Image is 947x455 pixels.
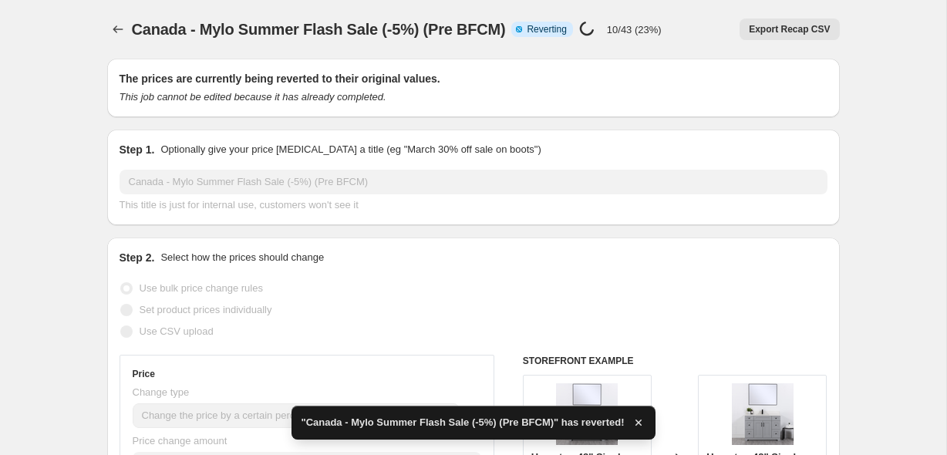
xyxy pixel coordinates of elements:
[140,325,214,337] span: Use CSV upload
[749,23,830,35] span: Export Recap CSV
[140,282,263,294] span: Use bulk price change rules
[120,199,359,211] span: This title is just for internal use, customers won't see it
[140,304,272,315] span: Set product prices individually
[133,368,155,380] h3: Price
[107,19,129,40] button: Price change jobs
[523,355,827,367] h6: STOREFRONT EXAMPLE
[132,21,506,38] span: Canada - Mylo Summer Flash Sale (-5%) (Pre BFCM)
[556,383,618,445] img: 1_e91bc539-8cfe-44c3-8a33-f7873522e22e_80x.png
[120,71,827,86] h2: The prices are currently being reverted to their original values.
[120,170,827,194] input: 30% off holiday sale
[120,250,155,265] h2: Step 2.
[732,383,794,445] img: 1_e91bc539-8cfe-44c3-8a33-f7873522e22e_80x.png
[301,415,624,430] span: "Canada - Mylo Summer Flash Sale (-5%) (Pre BFCM)" has reverted!
[740,19,839,40] button: Export Recap CSV
[527,23,566,35] span: Reverting
[160,250,324,265] p: Select how the prices should change
[120,142,155,157] h2: Step 1.
[120,91,386,103] i: This job cannot be edited because it has already completed.
[607,24,662,35] p: 10/43 (23%)
[133,435,227,447] span: Price change amount
[133,386,190,398] span: Change type
[160,142,541,157] p: Optionally give your price [MEDICAL_DATA] a title (eg "March 30% off sale on boots")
